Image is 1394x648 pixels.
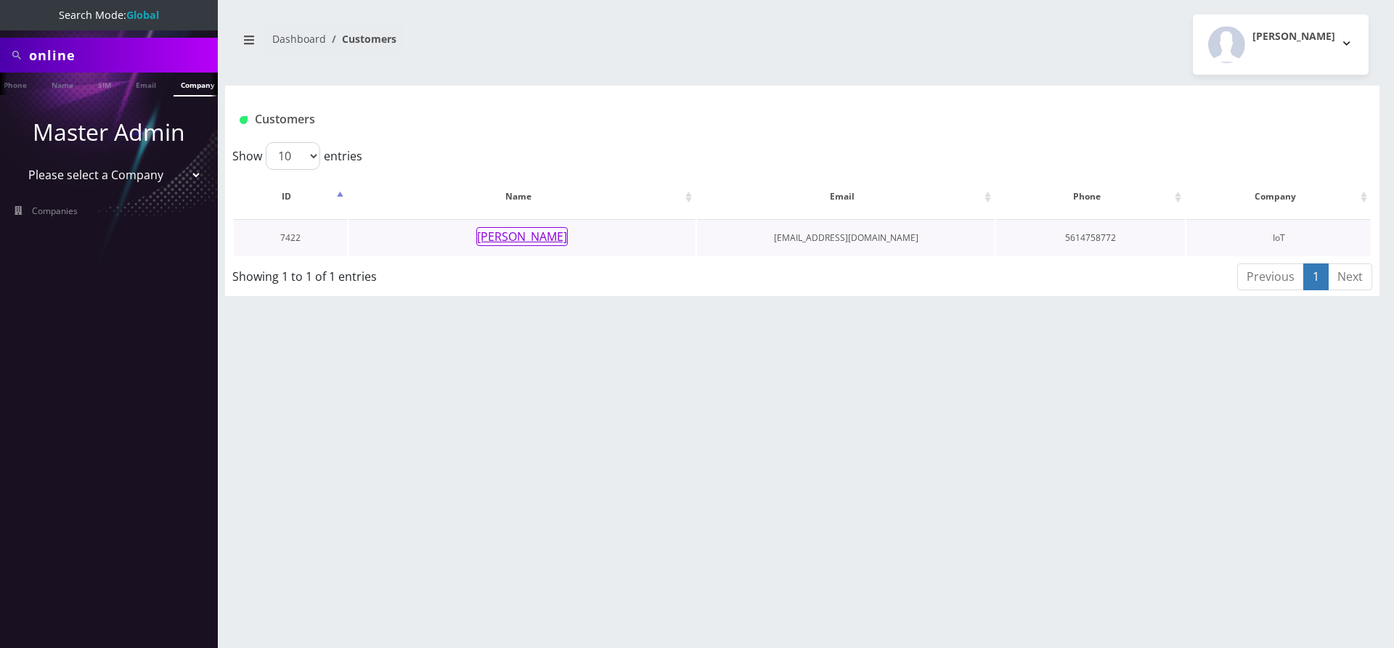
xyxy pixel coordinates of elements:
[348,176,696,218] th: Name: activate to sort column ascending
[1252,30,1335,43] h2: [PERSON_NAME]
[1193,15,1369,75] button: [PERSON_NAME]
[174,73,222,97] a: Company
[32,205,78,217] span: Companies
[232,262,696,285] div: Showing 1 to 1 of 1 entries
[1186,176,1371,218] th: Company: activate to sort column ascending
[91,73,118,95] a: SIM
[126,8,159,22] strong: Global
[272,32,326,46] a: Dashboard
[234,219,347,256] td: 7422
[1328,263,1372,290] a: Next
[129,73,163,95] a: Email
[996,219,1185,256] td: 5614758772
[697,219,995,256] td: [EMAIL_ADDRESS][DOMAIN_NAME]
[1237,263,1304,290] a: Previous
[232,142,362,170] label: Show entries
[476,227,568,246] button: [PERSON_NAME]
[240,112,1174,126] h1: Customers
[266,142,320,170] select: Showentries
[234,176,347,218] th: ID: activate to sort column descending
[59,8,159,22] span: Search Mode:
[996,176,1185,218] th: Phone: activate to sort column ascending
[236,24,791,65] nav: breadcrumb
[1186,219,1371,256] td: IoT
[29,41,214,69] input: Search All Companies
[44,73,81,95] a: Name
[326,31,396,46] li: Customers
[697,176,995,218] th: Email: activate to sort column ascending
[1303,263,1329,290] a: 1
